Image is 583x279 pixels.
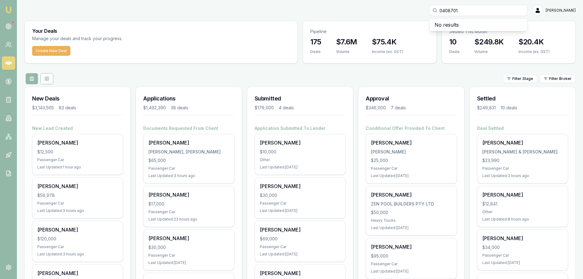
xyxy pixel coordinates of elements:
div: Income (ex. GST) [372,49,403,54]
div: [PERSON_NAME], [PERSON_NAME] [148,149,229,155]
h3: Applications [143,94,234,103]
div: 83 deals [59,105,76,111]
div: Last Updated: [DATE] [482,260,563,265]
div: $12,500 [37,149,118,155]
div: [PERSON_NAME] [37,270,118,277]
div: [PERSON_NAME] [371,139,451,146]
div: Passenger Car [482,253,563,258]
div: [PERSON_NAME] [260,183,340,190]
div: [PERSON_NAME] [482,191,563,198]
p: Settled This Month [449,28,568,35]
div: Deals [310,49,321,54]
div: [PERSON_NAME] [482,139,563,146]
div: [PERSON_NAME] [260,226,340,233]
div: [PERSON_NAME] [37,183,118,190]
div: [PERSON_NAME] [37,226,118,233]
div: [PERSON_NAME] [148,139,229,146]
div: [PERSON_NAME] [371,149,451,155]
div: Last Updated: 8 hours ago [482,217,563,222]
div: $120,000 [37,236,118,242]
h4: New Lead Created [32,125,123,131]
div: 38 deals [171,105,188,111]
div: Passenger Car [37,157,118,162]
div: 10 deals [501,105,517,111]
div: 7 deals [391,105,406,111]
h4: Documents Requested From Client [143,125,234,131]
div: $50,000 [371,209,451,216]
p: Pipeline [310,28,429,35]
div: $30,000 [148,244,229,251]
div: Passenger Car [37,201,118,206]
h4: Conditional Offer Provided To Client [366,125,457,131]
span: Filter Broker [549,76,572,81]
p: No results [435,21,522,28]
div: [PERSON_NAME] [260,270,340,277]
div: Last Updated: [DATE] [371,225,451,230]
div: Last Updated: 23 hours ago [148,217,229,222]
h4: Deal Settled [477,125,568,131]
div: Last Updated: [DATE] [148,260,229,265]
div: Last Updated: 3 hours ago [37,208,118,213]
img: emu-icon-u.png [5,6,12,13]
div: Heavy Trucks [371,218,451,223]
div: $17,000 [148,201,229,207]
div: Passenger Car [148,209,229,214]
h3: $249.8K [474,37,504,47]
div: [PERSON_NAME] [260,139,340,146]
div: Other [482,209,563,214]
div: Last Updated: 3 hours ago [482,173,563,178]
h3: 10 [449,37,460,47]
h3: Your Deals [32,28,290,33]
span: Filter Stage [512,76,533,81]
p: Manage your deals and track your progress. [32,35,189,42]
div: Income (ex. GST) [518,49,550,54]
div: Volume [474,49,504,54]
div: Other [260,157,340,162]
div: [PERSON_NAME] [371,243,451,251]
h3: Settled [477,94,568,103]
div: $346,000 [366,105,386,111]
h3: $7.6M [336,37,357,47]
div: Passenger Car [260,244,340,249]
div: Passenger Car [371,262,451,266]
div: $1,492,390 [143,105,166,111]
h3: $20.4K [518,37,550,47]
div: Last Updated: [DATE] [371,173,451,178]
div: [PERSON_NAME] [148,191,229,198]
div: Last Updated: 1 hour ago [37,165,118,170]
button: Filter Broker [540,74,576,83]
div: $56,978 [37,192,118,198]
div: $23,990 [482,157,563,164]
button: Create New Deal [32,46,70,56]
h3: Submitted [255,94,346,103]
div: Last Updated: 3 hours ago [148,173,229,178]
div: Last Updated: 3 hours ago [37,252,118,257]
div: Passenger Car [148,166,229,171]
div: Volume [336,49,357,54]
h4: Application Submitted To Lender [255,125,346,131]
button: Filter Stage [503,74,537,83]
div: $10,000 [260,149,340,155]
div: $179,000 [255,105,274,111]
div: [PERSON_NAME] [148,235,229,242]
input: Search deals [429,5,527,16]
div: $249,831 [477,105,496,111]
div: $30,000 [260,192,340,198]
div: Passenger Car [371,166,451,171]
div: Deals [449,49,460,54]
div: [PERSON_NAME] [371,191,451,198]
div: ZEN POOL BUILDERS PTY LTD [371,201,451,207]
div: $95,000 [371,253,451,259]
div: $3,143,565 [32,105,54,111]
div: [PERSON_NAME] [37,139,118,146]
div: Last Updated: [DATE] [260,208,340,213]
div: [PERSON_NAME] [482,235,563,242]
div: $34,000 [482,244,563,251]
h3: New Deals [32,94,123,103]
div: Last Updated: [DATE] [260,165,340,170]
div: $65,000 [148,157,229,164]
span: [PERSON_NAME] [546,8,576,13]
div: $12,841 [482,201,563,207]
div: 4 deals [279,105,294,111]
